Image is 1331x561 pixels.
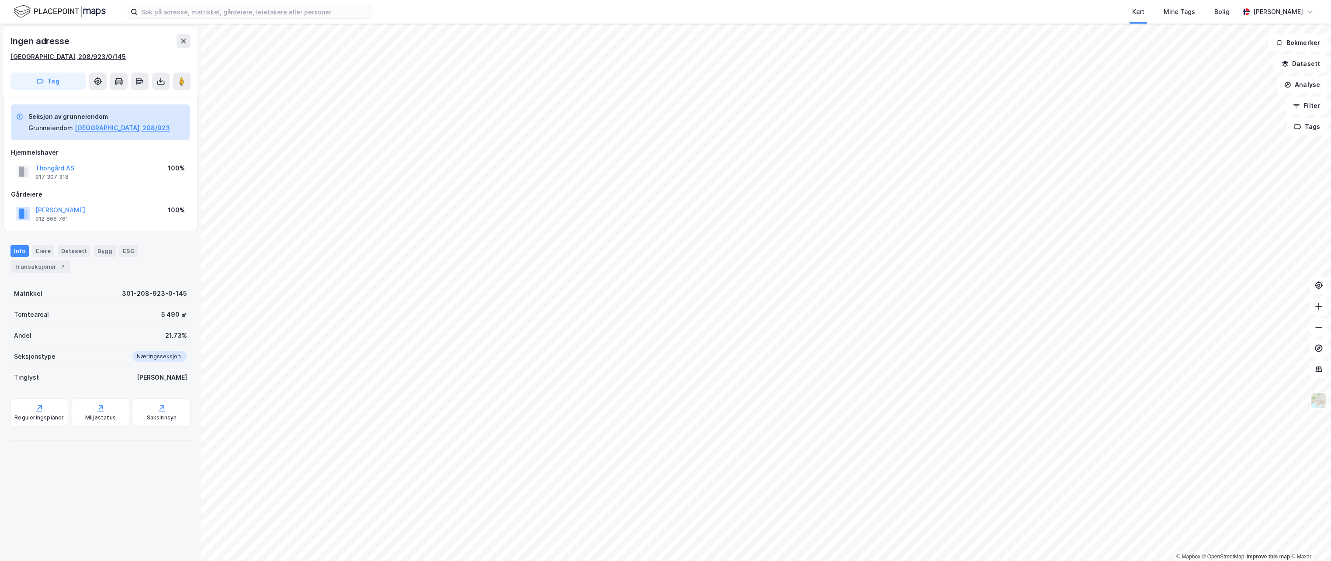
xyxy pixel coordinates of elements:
[14,351,55,362] div: Seksjonstype
[10,245,29,256] div: Info
[168,163,185,173] div: 100%
[1287,519,1331,561] iframe: Chat Widget
[58,245,90,256] div: Datasett
[1164,7,1195,17] div: Mine Tags
[85,414,116,421] div: Miljøstatus
[147,414,177,421] div: Saksinnsyn
[1176,554,1200,560] a: Mapbox
[1269,34,1328,52] button: Bokmerker
[94,245,116,256] div: Bygg
[137,372,187,383] div: [PERSON_NAME]
[10,52,126,62] div: [GEOGRAPHIC_DATA], 208/923/0/145
[14,309,49,320] div: Tomteareal
[14,4,106,19] img: logo.f888ab2527a4732fd821a326f86c7f29.svg
[35,173,69,180] div: 917 307 318
[14,288,42,299] div: Matrikkel
[161,309,187,320] div: 5 490 ㎡
[165,330,187,341] div: 21.73%
[14,414,64,421] div: Reguleringsplaner
[1247,554,1290,560] a: Improve this map
[11,147,190,158] div: Hjemmelshaver
[1274,55,1328,73] button: Datasett
[10,260,70,273] div: Transaksjoner
[1253,7,1303,17] div: [PERSON_NAME]
[1132,7,1144,17] div: Kart
[32,245,54,256] div: Eiere
[122,288,187,299] div: 301-208-923-0-145
[35,215,68,222] div: 912 868 761
[1286,97,1328,114] button: Filter
[10,34,71,48] div: Ingen adresse
[1214,7,1230,17] div: Bolig
[1287,118,1328,135] button: Tags
[10,73,86,90] button: Tag
[1277,76,1328,93] button: Analyse
[14,330,31,341] div: Andel
[28,111,170,122] div: Seksjon av grunneiendom
[58,262,67,271] div: 2
[138,5,371,18] input: Søk på adresse, matrikkel, gårdeiere, leietakere eller personer
[28,123,73,133] div: Grunneiendom
[14,372,39,383] div: Tinglyst
[1287,519,1331,561] div: Kontrollprogram for chat
[11,189,190,200] div: Gårdeiere
[75,123,170,133] button: [GEOGRAPHIC_DATA], 208/923
[1202,554,1244,560] a: OpenStreetMap
[168,205,185,215] div: 100%
[1310,392,1327,409] img: Z
[119,245,138,256] div: ESG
